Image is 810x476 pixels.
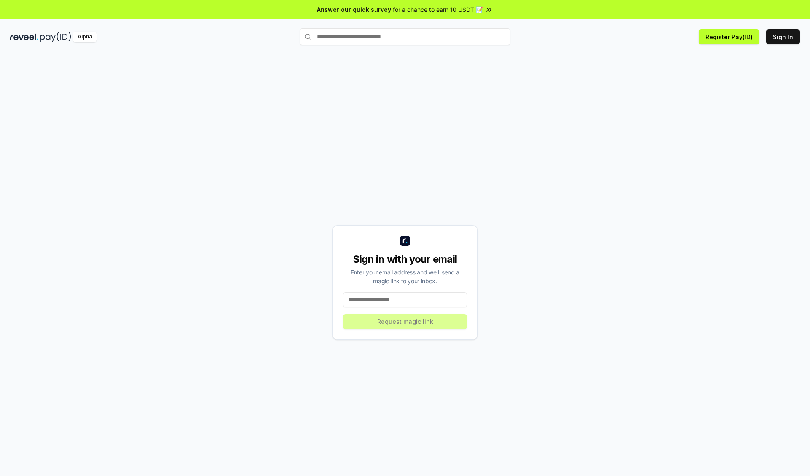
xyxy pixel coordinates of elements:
button: Register Pay(ID) [699,29,759,44]
button: Sign In [766,29,800,44]
span: for a chance to earn 10 USDT 📝 [393,5,483,14]
div: Sign in with your email [343,253,467,266]
div: Alpha [73,32,97,42]
img: pay_id [40,32,71,42]
span: Answer our quick survey [317,5,391,14]
img: logo_small [400,236,410,246]
img: reveel_dark [10,32,38,42]
div: Enter your email address and we’ll send a magic link to your inbox. [343,268,467,285]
